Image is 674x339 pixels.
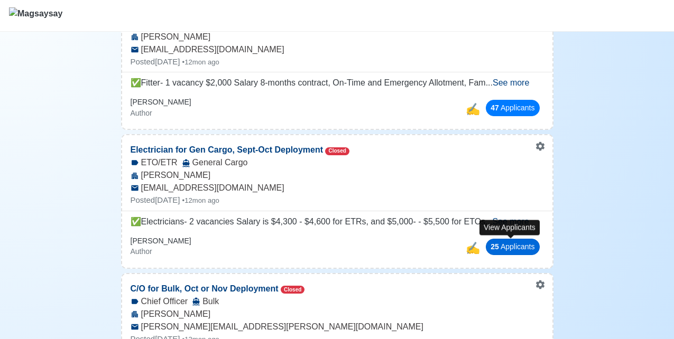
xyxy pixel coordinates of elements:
div: [PERSON_NAME][EMAIL_ADDRESS][PERSON_NAME][DOMAIN_NAME] [122,321,552,333]
div: Posted [DATE] [122,56,552,68]
span: Closed [325,147,349,155]
span: 47 [491,103,499,112]
span: ETO/ETR [141,156,178,169]
div: [PERSON_NAME] [122,169,552,182]
button: 25 Applicants [486,239,539,255]
p: C/O for Bulk, Oct or Nov Deployment [122,274,313,295]
span: 25 [491,242,499,251]
span: See more [493,78,529,87]
div: [EMAIL_ADDRESS][DOMAIN_NAME] [122,43,552,56]
span: copy [466,241,480,255]
button: Magsaysay [8,1,63,31]
div: General Cargo [182,156,248,169]
img: Magsaysay [9,7,62,26]
small: Author [131,109,152,117]
small: • 12mon ago [182,196,219,204]
span: ✅Fitter- 1 vacancy $2,000 Salary 8-months contract, On-Time and Emergency Allotment, Fam [131,78,486,87]
span: copy [466,102,480,116]
span: Chief Officer [141,295,188,308]
h6: [PERSON_NAME] [131,237,191,246]
button: 47 Applicants [486,100,539,116]
div: View Applicants [479,220,540,235]
button: copy [463,237,482,259]
div: [EMAIL_ADDRESS][DOMAIN_NAME] [122,182,552,194]
div: Bulk [192,295,219,308]
h6: [PERSON_NAME] [131,98,191,107]
span: ... [486,78,530,87]
small: • 12mon ago [182,58,219,66]
button: copy [463,98,482,120]
div: Posted [DATE] [122,194,552,206]
p: Electrician for Gen Cargo, Sept-Oct Deployment [122,135,358,156]
span: Closed [281,286,304,294]
div: [PERSON_NAME] [122,308,552,321]
small: Author [131,247,152,256]
div: [PERSON_NAME] [122,31,552,43]
span: ✅Electricians- 2 vacancies Salary is $4,300 - $4,600 for ETRs, and $5,000- - $5,500 for ETOs [131,217,486,226]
